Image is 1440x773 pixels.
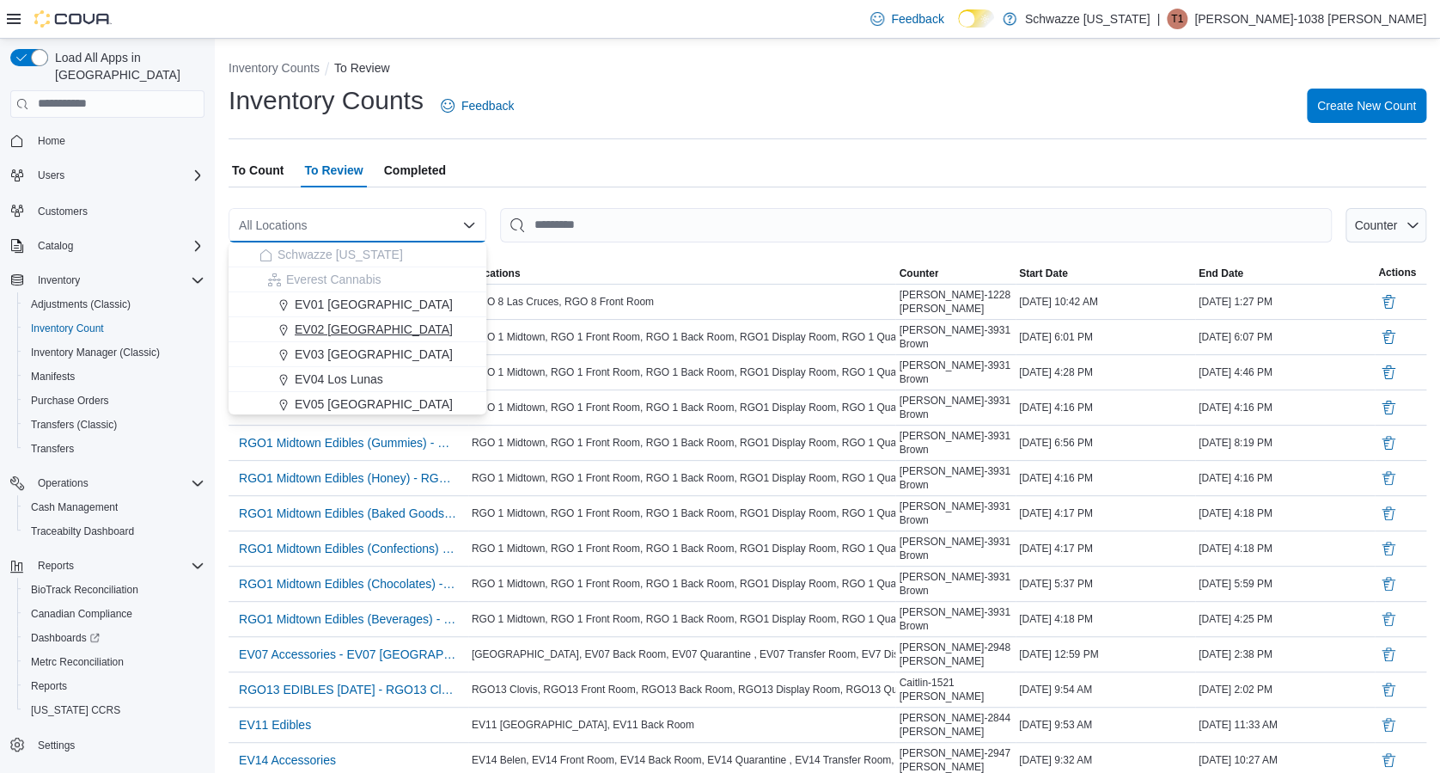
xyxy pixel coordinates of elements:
span: Inventory Count [24,318,204,339]
span: Everest Cannabis [286,271,381,288]
div: [DATE] 5:37 PM [1016,574,1195,594]
span: Operations [31,473,204,494]
div: RGO 1 Midtown, RGO 1 Front Room, RGO 1 Back Room, RGO1 Display Room, RGO 1 Quarantine , RGO 1 Tra... [468,538,896,559]
span: Reports [38,559,74,573]
div: [DATE] 8:19 PM [1195,433,1375,453]
button: Operations [31,473,95,494]
div: RGO 8 Las Cruces, RGO 8 Front Room [468,291,896,312]
a: Customers [31,201,95,222]
button: Counter [1345,208,1426,242]
span: [PERSON_NAME]-3931 Brown [899,359,1011,386]
div: [DATE] 9:54 AM [1016,679,1195,700]
span: Inventory Count [31,322,104,335]
a: Settings [31,735,82,756]
span: Feedback [891,10,943,28]
span: [PERSON_NAME]-2948 [PERSON_NAME] [899,641,1011,668]
button: Transfers (Classic) [17,413,211,437]
span: [PERSON_NAME]-3931 Brown [899,323,1011,351]
div: [DATE] 6:01 PM [1016,327,1195,347]
span: Transfers (Classic) [31,418,117,432]
span: Cash Management [31,500,118,514]
button: Canadian Compliance [17,602,211,626]
button: RGO1 Midtown Edibles (Confections) - RGO 1 Midtown [232,536,465,561]
button: [US_STATE] CCRS [17,698,211,722]
div: [GEOGRAPHIC_DATA], EV07 Back Room, EV07 Quarantine , EV07 Transfer Room, EV7 Display Room [468,644,896,665]
div: [DATE] 4:16 PM [1195,397,1375,418]
div: [DATE] 6:07 PM [1195,327,1375,347]
span: Users [38,169,64,182]
span: Reports [24,676,204,696]
span: [PERSON_NAME]-3931 Brown [899,570,1011,598]
button: End Date [1195,263,1375,284]
a: Dashboards [24,628,107,648]
button: Locations [468,263,896,284]
span: Inventory Manager (Classic) [31,346,160,359]
span: Reports [31,555,204,576]
button: Users [3,163,211,187]
button: Delete [1378,362,1399,383]
span: RGO1 Midtown Edibles (Baked Goods) - RGO 1 [GEOGRAPHIC_DATA] [239,505,458,522]
div: [DATE] 5:59 PM [1195,574,1375,594]
button: Delete [1378,538,1399,559]
button: Users [31,165,71,186]
a: Manifests [24,366,82,387]
a: BioTrack Reconciliation [24,580,145,600]
span: [PERSON_NAME]-3931 Brown [899,429,1011,457]
span: Metrc Reconciliation [24,652,204,672]
span: To Count [232,153,284,187]
span: [US_STATE] CCRS [31,703,120,717]
button: Inventory Manager (Classic) [17,340,211,365]
span: RGO13 EDIBLES [DATE] - RGO13 Clovis [239,681,458,698]
div: RGO 1 Midtown, RGO 1 Front Room, RGO 1 Back Room, RGO1 Display Room, RGO 1 Quarantine , RGO 1 Tra... [468,327,896,347]
div: EV14 Belen, EV14 Front Room, EV14 Back Room, EV14 Quarantine , EV14 Transfer Room, EV14 Display Room [468,750,896,770]
a: Transfers [24,439,81,459]
button: Operations [3,471,211,495]
button: RGO1 Midtown Edibles (Baked Goods) - RGO 1 [GEOGRAPHIC_DATA] [232,500,465,526]
span: EV04 Los Lunas [295,371,383,388]
div: [DATE] 1:27 PM [1195,291,1375,312]
input: Dark Mode [958,9,994,28]
button: Create New Count [1307,89,1426,123]
button: Settings [3,733,211,758]
span: Home [31,130,204,151]
div: RGO 1 Midtown, RGO 1 Front Room, RGO 1 Back Room, RGO1 Display Room, RGO 1 Quarantine , RGO 1 Tra... [468,468,896,488]
button: Inventory [31,270,87,291]
button: Start Date [1016,263,1195,284]
div: RGO 1 Midtown, RGO 1 Front Room, RGO 1 Back Room, RGO1 Display Room, RGO 1 Quarantine , RGO 1 Tra... [468,433,896,453]
button: Purchase Orders [17,389,211,413]
span: Counter [899,267,938,280]
div: [DATE] 10:27 AM [1195,750,1375,770]
h1: Inventory Counts [229,83,424,118]
span: Inventory Manager (Classic) [24,342,204,363]
span: Dashboards [24,628,204,648]
span: To Review [304,153,363,187]
button: Inventory Counts [229,61,320,75]
span: Transfers [24,439,204,459]
button: Home [3,128,211,153]
span: Create New Count [1317,97,1416,114]
span: EV02 [GEOGRAPHIC_DATA] [295,321,453,338]
span: Transfers [31,442,74,456]
span: [PERSON_NAME]-3931 Brown [899,464,1011,492]
span: Load All Apps in [GEOGRAPHIC_DATA] [48,49,204,83]
div: RGO 1 Midtown, RGO 1 Front Room, RGO 1 Back Room, RGO1 Display Room, RGO 1 Quarantine , RGO 1 Tra... [468,574,896,594]
div: EV11 [GEOGRAPHIC_DATA], EV11 Back Room [468,715,896,735]
span: Purchase Orders [31,394,109,408]
p: [PERSON_NAME]-1038 [PERSON_NAME] [1194,9,1426,29]
span: Actions [1378,266,1416,279]
span: RGO1 Midtown Edibles (Beverages) - RGO 1 [GEOGRAPHIC_DATA] [239,610,458,628]
div: [DATE] 9:53 AM [1016,715,1195,735]
span: EV01 [GEOGRAPHIC_DATA] [295,296,453,313]
input: This is a search bar. After typing your query, hit enter to filter the results lower in the page. [500,208,1332,242]
button: RGO1 Midtown Edibles (Honey) - RGO 1 [GEOGRAPHIC_DATA] [232,465,465,491]
button: Catalog [31,236,80,256]
span: Transfers (Classic) [24,414,204,435]
a: Traceabilty Dashboard [24,521,141,542]
span: [PERSON_NAME]-3931 Brown [899,535,1011,562]
span: [PERSON_NAME]-2844 [PERSON_NAME] [899,711,1011,739]
span: Dashboards [31,631,100,645]
span: Settings [38,739,75,752]
span: Traceabilty Dashboard [31,525,134,538]
span: Users [31,165,204,186]
span: Counter [1354,218,1397,232]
